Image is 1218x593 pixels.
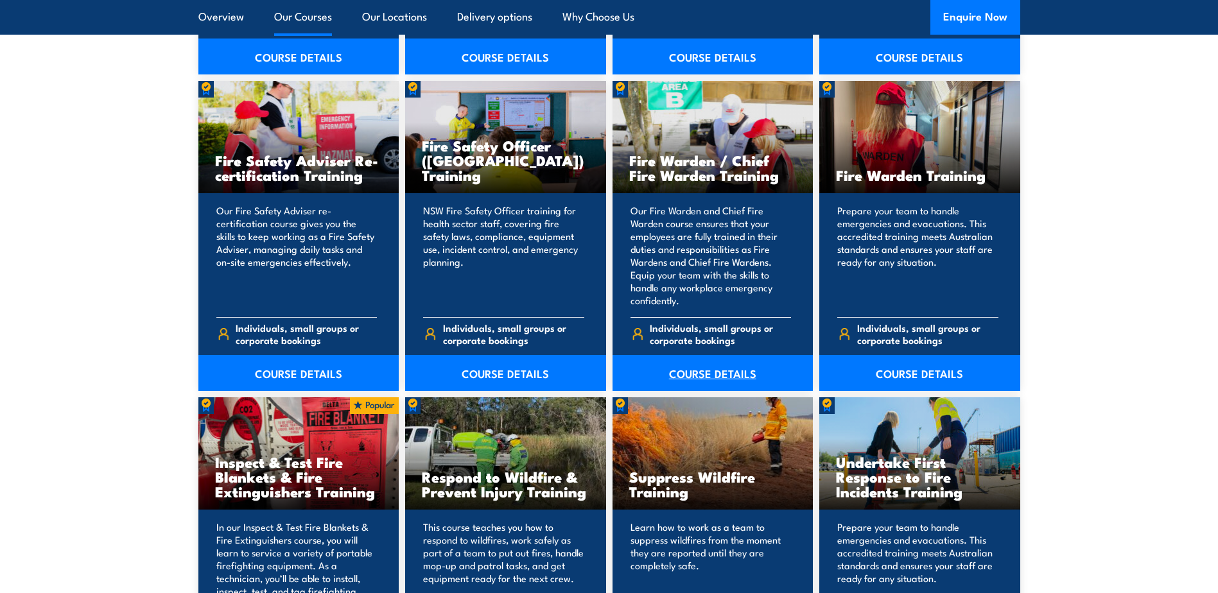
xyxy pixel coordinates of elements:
[836,168,1004,182] h3: Fire Warden Training
[236,322,377,346] span: Individuals, small groups or corporate bookings
[405,355,606,391] a: COURSE DETAILS
[650,322,791,346] span: Individuals, small groups or corporate bookings
[405,39,606,74] a: COURSE DETAILS
[836,454,1004,499] h3: Undertake First Response to Fire Incidents Training
[819,39,1020,74] a: COURSE DETAILS
[198,355,399,391] a: COURSE DETAILS
[613,355,813,391] a: COURSE DETAILS
[819,355,1020,391] a: COURSE DETAILS
[422,138,589,182] h3: Fire Safety Officer ([GEOGRAPHIC_DATA]) Training
[423,204,584,307] p: NSW Fire Safety Officer training for health sector staff, covering fire safety laws, compliance, ...
[837,204,998,307] p: Prepare your team to handle emergencies and evacuations. This accredited training meets Australia...
[629,469,797,499] h3: Suppress Wildfire Training
[215,153,383,182] h3: Fire Safety Adviser Re-certification Training
[215,454,383,499] h3: Inspect & Test Fire Blankets & Fire Extinguishers Training
[216,204,378,307] p: Our Fire Safety Adviser re-certification course gives you the skills to keep working as a Fire Sa...
[198,39,399,74] a: COURSE DETAILS
[422,469,589,499] h3: Respond to Wildfire & Prevent Injury Training
[629,153,797,182] h3: Fire Warden / Chief Fire Warden Training
[613,39,813,74] a: COURSE DETAILS
[857,322,998,346] span: Individuals, small groups or corporate bookings
[443,322,584,346] span: Individuals, small groups or corporate bookings
[631,204,792,307] p: Our Fire Warden and Chief Fire Warden course ensures that your employees are fully trained in the...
